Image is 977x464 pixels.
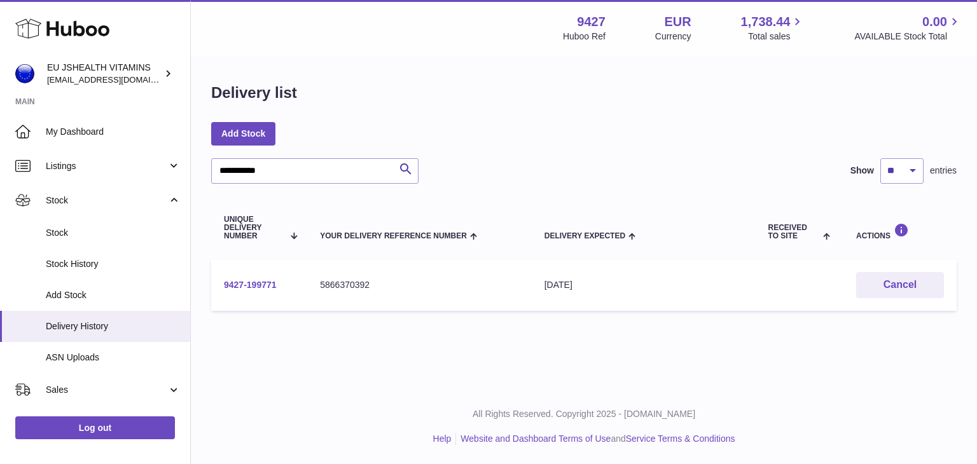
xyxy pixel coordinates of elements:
strong: EUR [664,13,691,31]
div: Huboo Ref [563,31,606,43]
a: Service Terms & Conditions [626,433,735,444]
span: ASN Uploads [46,351,181,364]
span: [EMAIL_ADDRESS][DOMAIN_NAME] [47,74,187,85]
a: Website and Dashboard Terms of Use [461,433,611,444]
span: entries [930,165,957,177]
strong: 9427 [577,13,606,31]
a: Help [433,433,452,444]
span: 1,738.44 [741,13,791,31]
span: Delivery History [46,320,181,332]
a: Log out [15,416,175,439]
span: Unique Delivery Number [224,215,284,241]
span: Your Delivery Reference Number [320,232,467,240]
span: 0.00 [922,13,947,31]
p: All Rights Reserved. Copyright 2025 - [DOMAIN_NAME] [201,408,967,420]
span: Add Stock [46,289,181,301]
img: internalAdmin-9427@internal.huboo.com [15,64,34,83]
div: 5866370392 [320,279,518,291]
a: 1,738.44 Total sales [741,13,805,43]
a: 9427-199771 [224,280,277,290]
div: Currency [655,31,691,43]
span: Delivery Expected [544,232,625,240]
span: Stock [46,194,167,207]
span: Listings [46,160,167,172]
span: Stock [46,227,181,239]
h1: Delivery list [211,83,297,103]
div: EU JSHEALTH VITAMINS [47,62,162,86]
span: Total sales [748,31,805,43]
li: and [456,433,735,445]
a: Add Stock [211,122,275,145]
span: Stock History [46,258,181,270]
button: Cancel [856,272,944,298]
label: Show [850,165,874,177]
a: 0.00 AVAILABLE Stock Total [854,13,962,43]
div: [DATE] [544,279,743,291]
div: Actions [856,223,944,240]
span: Received to Site [768,224,820,240]
span: My Dashboard [46,126,181,138]
span: AVAILABLE Stock Total [854,31,962,43]
span: Sales [46,384,167,396]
